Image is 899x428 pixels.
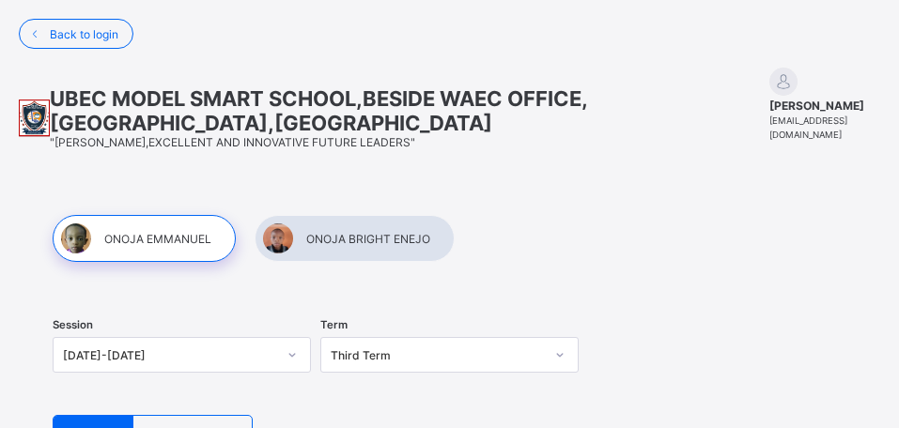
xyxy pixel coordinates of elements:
span: "[PERSON_NAME],EXCELLENT AND INNOVATIVE FUTURE LEADERS" [50,135,415,149]
span: UBEC MODEL SMART SCHOOL,BESIDE WAEC OFFICE, [GEOGRAPHIC_DATA],[GEOGRAPHIC_DATA] [50,86,769,135]
div: Third Term [331,348,544,362]
span: Session [53,318,93,331]
span: Back to login [50,27,118,41]
span: [PERSON_NAME] [769,99,880,113]
img: default.svg [769,68,798,96]
img: School logo [19,99,50,137]
div: [DATE]-[DATE] [63,348,276,362]
span: [EMAIL_ADDRESS][DOMAIN_NAME] [769,115,847,140]
span: Term [320,318,348,331]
